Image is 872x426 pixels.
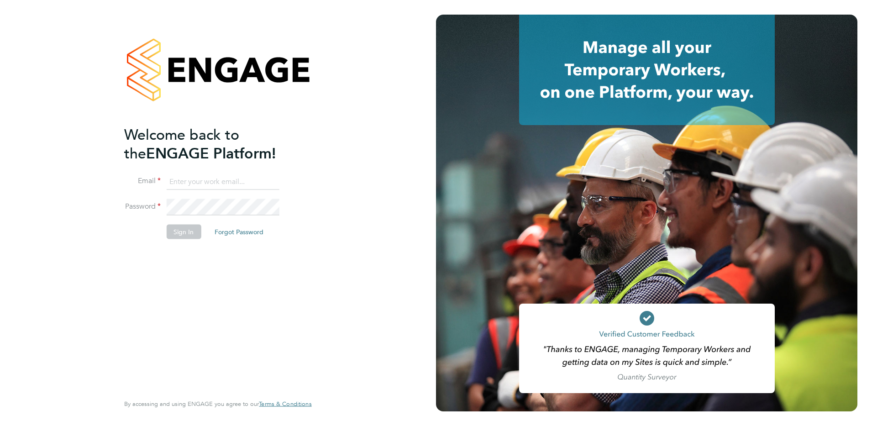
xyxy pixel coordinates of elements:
[124,125,302,163] h2: ENGAGE Platform!
[259,400,311,408] a: Terms & Conditions
[166,225,201,239] button: Sign In
[207,225,271,239] button: Forgot Password
[166,174,279,190] input: Enter your work email...
[124,126,239,162] span: Welcome back to the
[124,400,311,408] span: By accessing and using ENGAGE you agree to our
[124,202,161,211] label: Password
[124,176,161,186] label: Email
[259,400,311,408] span: Terms & Conditions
